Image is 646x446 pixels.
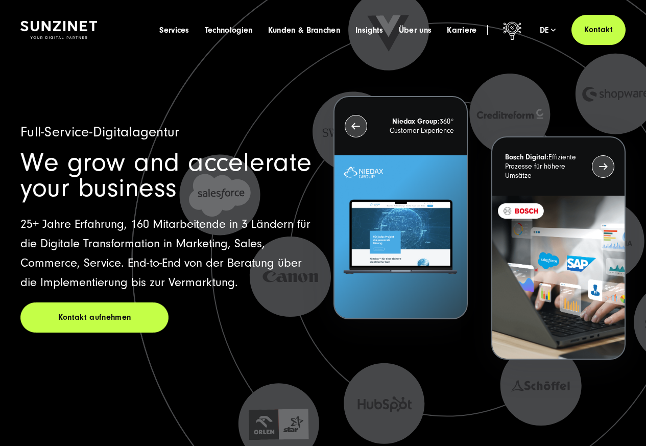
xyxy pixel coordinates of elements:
[20,21,97,39] img: SUNZINET Full Service Digital Agentur
[333,96,468,319] button: Niedax Group:360° Customer Experience Letztes Projekt von Niedax. Ein Laptop auf dem die Niedax W...
[159,25,189,35] a: Services
[399,25,432,35] a: Über uns
[334,155,467,318] img: Letztes Projekt von Niedax. Ein Laptop auf dem die Niedax Website geöffnet ist, auf blauem Hinter...
[205,25,253,35] a: Technologien
[492,196,625,359] img: BOSCH - Kundeprojekt - Digital Transformation Agentur SUNZINET
[268,25,340,35] a: Kunden & Branchen
[505,153,586,180] p: Effiziente Prozesse für höhere Umsätze
[540,25,556,35] div: de
[20,124,180,140] span: Full-Service-Digitalagentur
[373,117,454,135] p: 360° Customer Experience
[20,302,169,333] a: Kontakt aufnehmen
[355,25,384,35] a: Insights
[491,136,626,360] button: Bosch Digital:Effiziente Prozesse für höhere Umsätze BOSCH - Kundeprojekt - Digital Transformatio...
[392,118,440,126] strong: Niedax Group:
[447,25,477,35] a: Karriere
[20,147,312,203] span: We grow and accelerate your business
[505,153,548,161] strong: Bosch Digital:
[20,215,313,292] p: 25+ Jahre Erfahrung, 160 Mitarbeitende in 3 Ländern für die Digitale Transformation in Marketing,...
[571,15,626,45] a: Kontakt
